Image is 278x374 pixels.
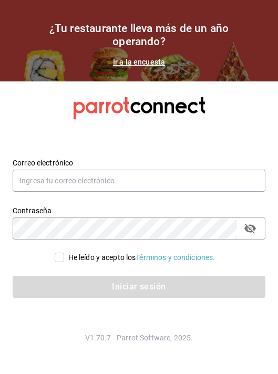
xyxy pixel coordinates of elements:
label: Contraseña [13,206,265,214]
a: Términos y condiciones. [136,253,215,262]
h1: ¿Tu restaurante lleva más de un año operando? [34,22,244,48]
button: passwordField [241,220,259,237]
a: Ir a la encuesta [113,58,165,66]
input: Ingresa tu correo electrónico [13,170,265,192]
div: He leído y acepto los [68,252,215,263]
p: V1.70.7 - Parrot Software, 2025. [13,333,265,343]
label: Correo electrónico [13,159,265,166]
